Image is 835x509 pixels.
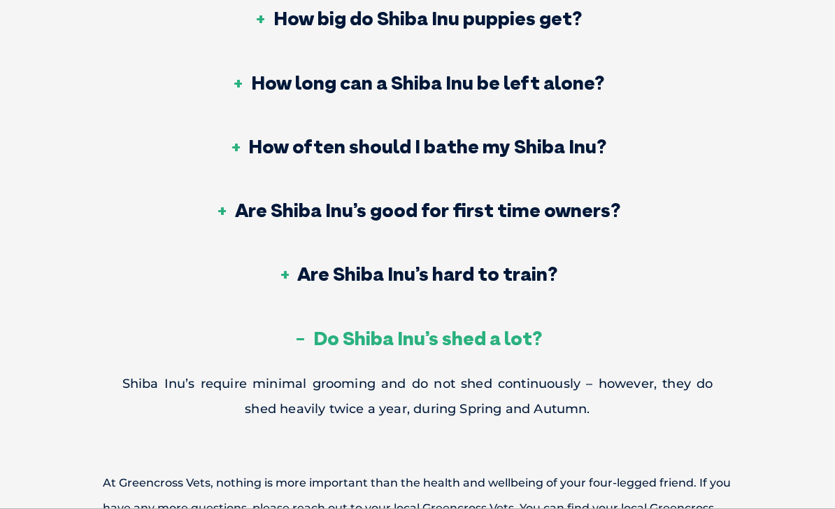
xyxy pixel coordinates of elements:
[294,328,542,348] h3: Do Shiba Inu’s shed a lot?
[231,73,604,92] h3: How long can a Shiba Inu be left alone?
[278,264,557,284] h3: Are Shiba Inu’s hard to train?
[215,200,620,220] h3: Are Shiba Inu’s good for first time owners?
[229,137,606,156] h3: How often should I bathe my Shiba Inu?
[122,371,713,421] p: Shiba Inu’s require minimal grooming and do not shed continuously – however, they do shed heavily...
[254,8,582,28] h3: How big do Shiba Inu puppies get?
